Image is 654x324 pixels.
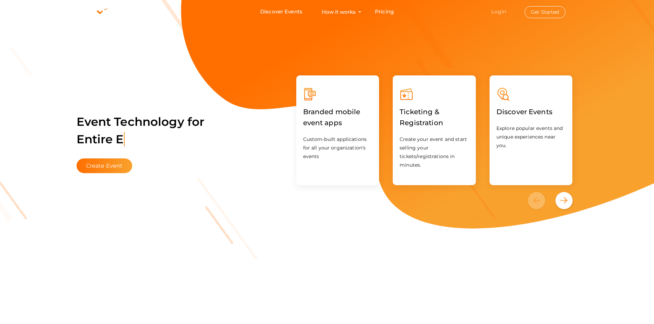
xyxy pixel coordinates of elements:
[400,135,469,169] p: Create your event and start selling your tickets/registrations in minutes.
[303,135,372,161] p: Custom-built applications for all your organization’s events
[260,5,302,18] a: Discover Events
[496,124,566,150] p: Explore popular events and unique experiences near you.
[555,192,573,209] button: Next
[525,6,565,18] button: Get Started
[303,120,372,127] a: Branded mobile event apps
[528,192,554,209] button: Previous
[320,5,358,18] button: How it works
[303,101,372,133] label: Branded mobile event apps
[400,120,469,127] a: Ticketing & Registration
[496,101,552,122] label: Discover Events
[496,109,552,116] a: Discover Events
[375,5,394,18] a: Pricing
[400,101,469,133] label: Ticketing & Registration
[491,8,506,15] a: Login
[77,105,205,157] label: Event Technology for
[77,158,133,173] button: Create Event
[77,132,125,146] span: Entire E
